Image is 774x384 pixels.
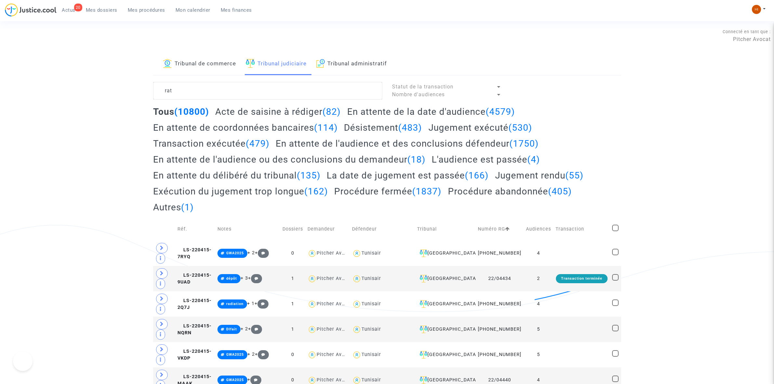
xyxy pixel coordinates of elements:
[417,376,473,384] div: [GEOGRAPHIC_DATA]
[246,138,269,149] span: (479)
[524,218,553,241] td: Audiences
[417,249,473,257] div: [GEOGRAPHIC_DATA]
[420,376,427,384] img: icon-faciliter-sm.svg
[407,154,426,165] span: (18)
[334,186,441,197] h2: Procédure fermée
[177,247,212,260] span: LS-220415-7RYQ
[176,7,210,13] span: Mon calendrier
[62,7,75,13] span: Actus
[177,298,212,311] span: LS-220415-2Q7J
[495,170,584,181] h2: Jugement rendu
[420,249,427,257] img: icon-faciliter-sm.svg
[524,291,553,317] td: 4
[476,218,524,241] td: Numéro RG
[305,218,350,241] td: Demandeur
[255,351,269,357] span: +
[476,266,524,291] td: 22/04434
[308,249,317,258] img: icon-user.svg
[417,351,473,359] div: [GEOGRAPHIC_DATA]
[226,276,237,281] span: dépôt
[417,275,473,283] div: [GEOGRAPHIC_DATA]
[304,186,328,197] span: (162)
[361,352,381,357] div: Tunisair
[317,326,352,332] div: Pitcher Avocat
[317,301,352,307] div: Pitcher Avocat
[81,5,123,15] a: Mes dossiers
[153,170,321,181] h2: En attente du délibéré du tribunal
[248,275,262,281] span: +
[241,275,248,281] span: + 3
[255,250,269,256] span: +
[317,377,352,383] div: Pitcher Avocat
[177,272,212,285] span: LS-220415-9UAD
[153,106,209,117] h2: Tous
[174,106,209,117] span: (10800)
[247,301,255,306] span: + 1
[297,170,321,181] span: (135)
[465,170,489,181] span: (166)
[317,352,352,357] div: Pitcher Avocat
[226,251,244,255] span: GWA2025
[327,170,489,181] h2: La date de jugement est passée
[428,122,532,133] h2: Jugement exécuté
[398,122,422,133] span: (483)
[255,301,269,306] span: +
[361,377,381,383] div: Tunisair
[247,377,261,382] span: +
[246,59,255,68] img: icon-faciliter-sm.svg
[476,342,524,367] td: [PHONE_NUMBER]
[509,138,539,149] span: (1750)
[317,250,352,256] div: Pitcher Avocat
[128,7,165,13] span: Mes procédures
[476,291,524,317] td: [PHONE_NUMBER]
[177,323,212,336] span: LS-220415-NQRN
[153,154,426,165] h2: En attente de l'audience ou des conclusions du demandeur
[417,300,473,308] div: [GEOGRAPHIC_DATA]
[417,325,473,333] div: [GEOGRAPHIC_DATA]
[163,53,236,75] a: Tribunal de commerce
[215,218,280,241] td: Notes
[420,275,427,283] img: icon-faciliter-sm.svg
[556,274,608,283] div: Transaction terminée
[86,7,117,13] span: Mes dossiers
[415,218,476,241] td: Tribunal
[476,241,524,266] td: [PHONE_NUMBER]
[420,325,427,333] img: icon-faciliter-sm.svg
[280,317,305,342] td: 1
[308,350,317,360] img: icon-user.svg
[226,352,244,357] span: GWA2025
[361,326,381,332] div: Tunisair
[392,84,453,90] span: Statut de la transaction
[317,276,352,281] div: Pitcher Avocat
[548,186,572,197] span: (405)
[280,291,305,317] td: 1
[280,241,305,266] td: 0
[352,274,361,284] img: icon-user.svg
[314,122,338,133] span: (114)
[215,106,341,117] h2: Acte de saisine à rédiger
[153,202,194,213] h2: Autres
[246,53,307,75] a: Tribunal judiciaire
[316,59,325,68] img: icon-archive.svg
[280,218,305,241] td: Dossiers
[420,351,427,359] img: icon-faciliter-sm.svg
[524,241,553,266] td: 4
[420,300,427,308] img: icon-faciliter-sm.svg
[752,5,761,14] img: fc99b196863ffcca57bb8fe2645aafd9
[392,91,445,98] span: Nombre d'audiences
[221,7,252,13] span: Mes finances
[316,53,387,75] a: Tribunal administratif
[241,326,248,332] span: + 2
[352,249,361,258] img: icon-user.svg
[280,266,305,291] td: 1
[527,154,540,165] span: (4)
[486,106,515,117] span: (4579)
[723,29,771,34] span: Connecté en tant que :
[153,186,328,197] h2: Exécution du jugement trop longue
[175,218,215,241] td: Réf.
[352,299,361,309] img: icon-user.svg
[226,378,244,382] span: GWA2025
[524,317,553,342] td: 5
[123,5,170,15] a: Mes procédures
[13,351,33,371] iframe: Help Scout Beacon - Open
